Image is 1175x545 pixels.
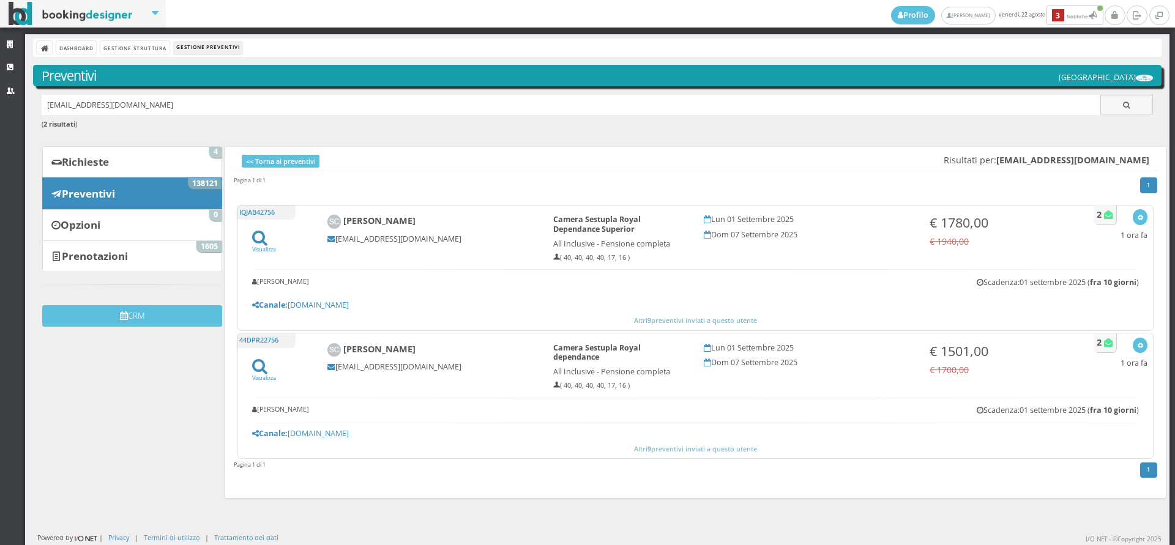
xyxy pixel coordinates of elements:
[891,6,935,24] a: Profilo
[252,366,276,382] a: Visualizza
[100,41,169,54] a: Gestione Struttura
[944,155,1149,165] span: Risultati per:
[930,343,1064,359] h3: € 1501,00
[56,41,96,54] a: Dashboard
[1052,9,1064,22] b: 3
[252,428,288,439] b: Canale:
[62,155,109,169] b: Richieste
[647,316,651,325] b: 9
[1059,73,1153,82] h5: [GEOGRAPHIC_DATA]
[42,68,1154,84] h3: Preventivi
[327,215,341,229] img: Sonya Carletta
[61,218,100,232] b: Opzioni
[42,95,1101,115] input: Ricerca cliente - (inserisci il codice, il nome, il cognome, il numero di telefono o la mail)
[196,241,222,252] span: 1605
[252,300,1140,310] h5: [DOMAIN_NAME]
[930,365,1064,375] h4: € 1700,00
[205,533,209,542] div: |
[42,240,222,272] a: Prenotazioni 1605
[343,343,416,355] b: [PERSON_NAME]
[553,254,687,262] h6: ( 40, 40, 40, 40, 17, 16 )
[1136,75,1153,81] img: ea773b7e7d3611ed9c9d0608f5526cb6.png
[42,146,222,178] a: Richieste 4
[977,278,1139,287] h5: Scadenza:
[1090,277,1136,287] b: fra 10 giorni
[237,333,296,348] h5: 44DPR22756
[1121,231,1147,240] h5: 1 ora fa
[553,214,641,234] b: Camera Sestupla Royal Dependance Superior
[188,178,222,189] span: 138121
[244,316,1147,327] button: Altri9preventivi inviati a questo utente
[704,343,913,352] h5: Lun 01 Settembre 2025
[996,154,1149,166] b: [EMAIL_ADDRESS][DOMAIN_NAME]
[327,343,341,357] img: Sonya Carletta
[209,210,222,221] span: 0
[42,177,222,209] a: Preventivi 138121
[891,6,1105,25] span: venerdì, 22 agosto
[553,343,641,362] b: Camera Sestupla Royal dependance
[1097,209,1102,220] b: 2
[209,147,222,158] span: 4
[930,215,1064,231] h3: € 1780,00
[704,215,913,224] h5: Lun 01 Settembre 2025
[977,406,1139,415] h5: Scadenza:
[930,236,1064,247] h4: € 1940,00
[244,443,1147,454] button: Altri9preventivi inviati a questo utente
[553,239,687,248] h5: All Inclusive - Pensione completa
[343,215,416,227] b: [PERSON_NAME]
[1020,277,1139,287] span: 01 settembre 2025 ( )
[1020,405,1139,415] span: 01 settembre 2025 ( )
[62,249,128,263] b: Prenotazioni
[234,461,266,469] h45: Pagina 1 di 1
[1140,462,1158,478] a: 1
[252,237,276,253] a: Visualizza
[647,444,651,453] b: 9
[252,406,309,413] h6: [PERSON_NAME]
[704,230,913,239] h5: Dom 07 Settembre 2025
[553,367,687,376] h5: All Inclusive - Pensione completa
[1090,405,1136,415] b: fra 10 giorni
[144,533,200,542] a: Termini di utilizzo
[553,382,687,390] h6: ( 40, 40, 40, 40, 17, 16 )
[42,120,1154,128] h6: ( )
[1046,6,1103,25] button: 3Notifiche
[42,209,222,241] a: Opzioni 0
[252,278,309,286] h6: [PERSON_NAME]
[252,300,288,310] b: Canale:
[327,362,537,371] h5: [EMAIL_ADDRESS][DOMAIN_NAME]
[43,119,75,128] b: 2 risultati
[1097,336,1102,348] b: 2
[108,533,129,542] a: Privacy
[135,533,138,542] div: |
[237,205,296,220] h5: IQJAB42756
[42,305,222,327] button: CRM
[327,234,537,243] h5: [EMAIL_ADDRESS][DOMAIN_NAME]
[1121,358,1147,368] h5: 1 ora fa
[174,41,242,54] li: Gestione Preventivi
[37,533,103,543] div: Powered by |
[1140,177,1158,193] a: 1
[252,429,1140,438] h5: [DOMAIN_NAME]
[242,155,319,168] a: << Torna ai preventivi
[214,533,278,542] a: Trattamento dei dati
[62,187,115,201] b: Preventivi
[9,2,133,26] img: BookingDesigner.com
[73,533,99,543] img: ionet_small_logo.png
[941,7,996,24] a: [PERSON_NAME]
[704,358,913,367] h5: Dom 07 Settembre 2025
[234,176,266,184] h45: Pagina 1 di 1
